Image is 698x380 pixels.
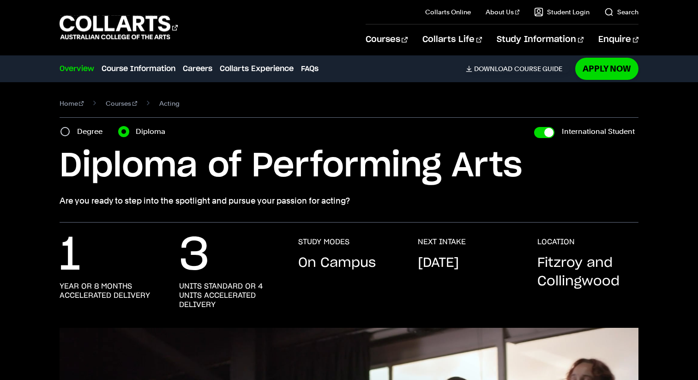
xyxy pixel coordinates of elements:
a: Apply Now [575,58,638,79]
a: Courses [366,24,408,55]
a: Collarts Experience [220,63,294,74]
label: International Student [562,125,635,138]
h3: NEXT INTAKE [418,237,466,247]
label: Diploma [136,125,171,138]
a: Collarts Life [422,24,482,55]
a: Courses [106,97,137,110]
p: [DATE] [418,254,459,272]
a: FAQs [301,63,319,74]
a: Overview [60,63,94,74]
h1: Diploma of Performing Arts [60,145,639,187]
a: Enquire [598,24,638,55]
a: Home [60,97,84,110]
a: Study Information [497,24,584,55]
h3: LOCATION [537,237,575,247]
h3: STUDY MODES [298,237,349,247]
p: Are you ready to step into the spotlight and pursue your passion for acting? [60,194,639,207]
p: Fitzroy and Collingwood [537,254,638,291]
a: DownloadCourse Guide [466,65,570,73]
p: 1 [60,237,80,274]
span: Download [474,65,512,73]
a: Student Login [534,7,590,17]
p: On Campus [298,254,376,272]
label: Degree [77,125,108,138]
h3: year or 8 months accelerated delivery [60,282,161,300]
a: About Us [486,7,520,17]
div: Go to homepage [60,14,178,41]
a: Search [604,7,638,17]
p: 3 [179,237,210,274]
h3: units standard or 4 units accelerated delivery [179,282,280,309]
a: Course Information [102,63,175,74]
a: Collarts Online [425,7,471,17]
a: Careers [183,63,212,74]
span: Acting [159,97,180,110]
